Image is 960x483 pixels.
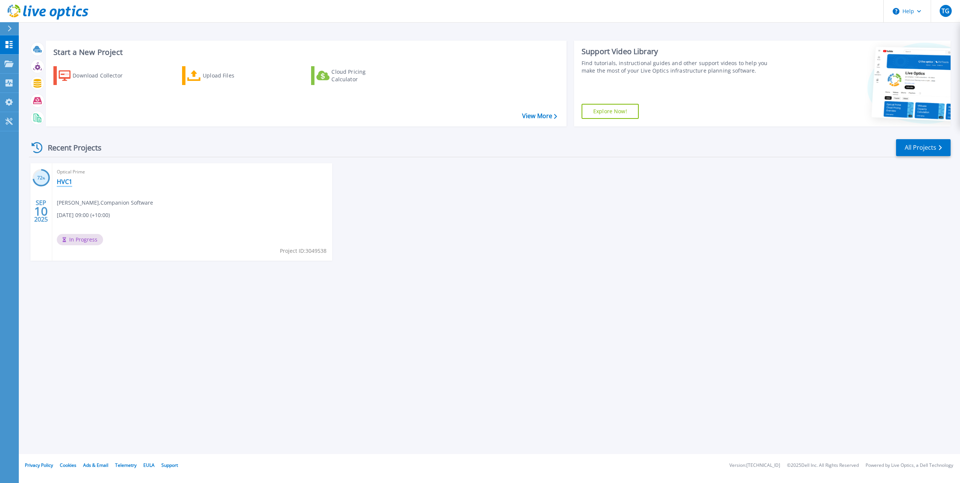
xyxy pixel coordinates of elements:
a: View More [522,112,557,120]
div: Cloud Pricing Calculator [331,68,392,83]
span: 10 [34,208,48,214]
a: Support [161,462,178,468]
a: EULA [143,462,155,468]
a: HVC1 [57,178,72,185]
a: Cookies [60,462,76,468]
span: [PERSON_NAME] , Companion Software [57,199,153,207]
span: Project ID: 3049538 [280,247,327,255]
span: [DATE] 09:00 (+10:00) [57,211,110,219]
h3: Start a New Project [53,48,557,56]
span: TG [942,8,949,14]
a: Cloud Pricing Calculator [311,66,395,85]
a: Upload Files [182,66,266,85]
div: Recent Projects [29,138,112,157]
div: SEP 2025 [34,197,48,225]
a: Explore Now! [582,104,639,119]
div: Support Video Library [582,47,776,56]
span: Optical Prime [57,168,328,176]
div: Upload Files [203,68,263,83]
a: Ads & Email [83,462,108,468]
a: Privacy Policy [25,462,53,468]
div: Download Collector [73,68,133,83]
h3: 72 [32,174,50,182]
a: Download Collector [53,66,137,85]
li: Version: [TECHNICAL_ID] [729,463,780,468]
li: © 2025 Dell Inc. All Rights Reserved [787,463,859,468]
a: Telemetry [115,462,137,468]
a: All Projects [896,139,951,156]
div: Find tutorials, instructional guides and other support videos to help you make the most of your L... [582,59,776,74]
span: % [43,176,45,180]
li: Powered by Live Optics, a Dell Technology [866,463,953,468]
span: In Progress [57,234,103,245]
